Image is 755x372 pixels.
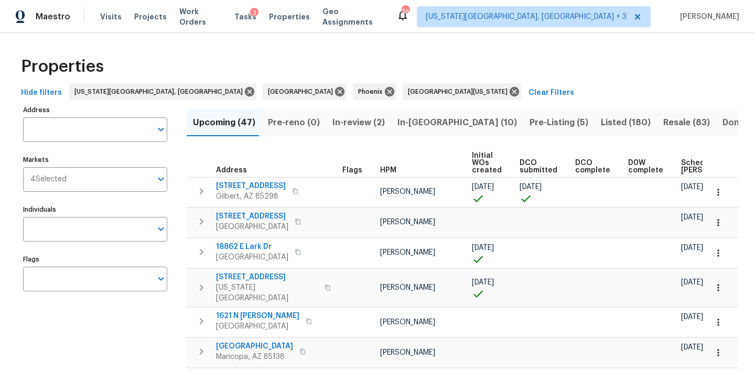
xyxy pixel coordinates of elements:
[23,206,167,213] label: Individuals
[426,12,627,22] span: [US_STATE][GEOGRAPHIC_DATA], [GEOGRAPHIC_DATA] + 3
[23,157,167,163] label: Markets
[216,272,318,282] span: [STREET_ADDRESS]
[380,319,435,326] span: [PERSON_NAME]
[21,86,62,100] span: Hide filters
[216,181,286,191] span: [STREET_ADDRESS]
[17,83,66,103] button: Hide filters
[528,86,574,100] span: Clear Filters
[380,218,435,226] span: [PERSON_NAME]
[216,242,288,252] span: 18862 E Lark Dr
[216,321,299,332] span: [GEOGRAPHIC_DATA]
[21,61,104,72] span: Properties
[472,279,494,286] span: [DATE]
[216,352,293,362] span: Maricopa, AZ 85138
[69,83,256,100] div: [US_STATE][GEOGRAPHIC_DATA], [GEOGRAPHIC_DATA]
[681,344,703,351] span: [DATE]
[601,115,651,130] span: Listed (180)
[681,279,703,286] span: [DATE]
[216,222,288,232] span: [GEOGRAPHIC_DATA]
[663,115,710,130] span: Resale (83)
[23,256,167,262] label: Flags
[154,271,168,286] button: Open
[524,83,578,103] button: Clear Filters
[520,159,557,174] span: DCO submitted
[380,349,435,356] span: [PERSON_NAME]
[100,12,122,22] span: Visits
[342,167,362,174] span: Flags
[268,115,320,130] span: Pre-reno (0)
[628,159,663,174] span: D0W complete
[380,167,396,174] span: HPM
[263,83,347,100] div: [GEOGRAPHIC_DATA]
[402,6,409,17] div: 36
[380,249,435,256] span: [PERSON_NAME]
[216,191,286,202] span: Gilbert, AZ 85298
[530,115,588,130] span: Pre-Listing (5)
[681,214,703,221] span: [DATE]
[380,284,435,291] span: [PERSON_NAME]
[154,172,168,187] button: Open
[216,311,299,321] span: 1621 N [PERSON_NAME]
[681,159,740,174] span: Scheduled [PERSON_NAME]
[575,159,610,174] span: DCO complete
[234,13,256,20] span: Tasks
[380,188,435,195] span: [PERSON_NAME]
[216,252,288,262] span: [GEOGRAPHIC_DATA]
[268,86,337,97] span: [GEOGRAPHIC_DATA]
[269,12,310,22] span: Properties
[216,167,247,174] span: Address
[681,183,703,191] span: [DATE]
[179,6,222,27] span: Work Orders
[472,183,494,191] span: [DATE]
[681,244,703,251] span: [DATE]
[397,115,517,130] span: In-[GEOGRAPHIC_DATA] (10)
[322,6,384,27] span: Geo Assignments
[36,12,70,22] span: Maestro
[30,175,67,184] span: 4 Selected
[676,12,739,22] span: [PERSON_NAME]
[408,86,512,97] span: [GEOGRAPHIC_DATA][US_STATE]
[216,341,293,352] span: [GEOGRAPHIC_DATA]
[23,107,167,113] label: Address
[154,222,168,236] button: Open
[403,83,521,100] div: [GEOGRAPHIC_DATA][US_STATE]
[520,183,542,191] span: [DATE]
[154,122,168,137] button: Open
[216,282,318,303] span: [US_STATE][GEOGRAPHIC_DATA]
[216,211,288,222] span: [STREET_ADDRESS]
[472,244,494,251] span: [DATE]
[74,86,247,97] span: [US_STATE][GEOGRAPHIC_DATA], [GEOGRAPHIC_DATA]
[332,115,385,130] span: In-review (2)
[681,313,703,321] span: [DATE]
[134,12,167,22] span: Projects
[193,115,255,130] span: Upcoming (47)
[472,152,502,174] span: Initial WOs created
[353,83,396,100] div: Phoenix
[250,8,258,18] div: 3
[358,86,387,97] span: Phoenix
